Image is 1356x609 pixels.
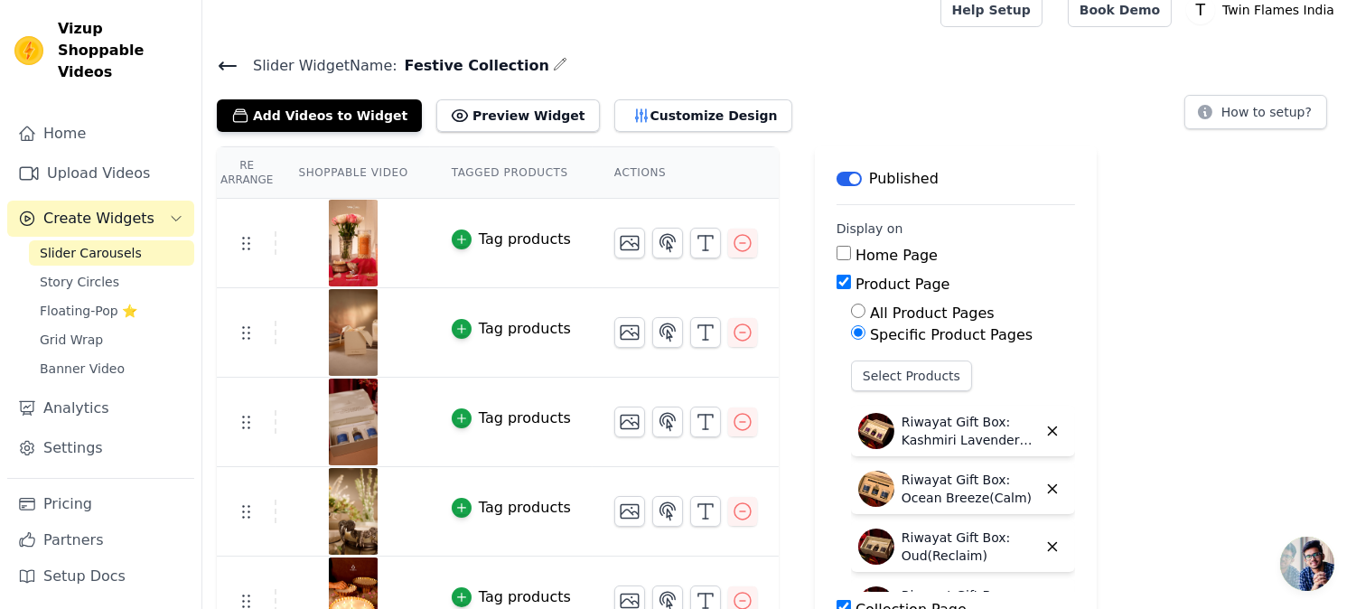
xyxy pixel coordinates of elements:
button: Change Thumbnail [614,407,645,437]
button: Tag products [452,586,571,608]
th: Re Arrange [217,147,276,199]
button: Delete widget [1037,416,1068,446]
img: vizup-images-1ce0.jpg [328,200,379,286]
a: How to setup? [1184,108,1327,125]
img: Vizup [14,36,43,65]
th: Tagged Products [430,147,593,199]
div: Tag products [479,318,571,340]
div: Edit Name [553,53,567,78]
a: Slider Carousels [29,240,194,266]
button: Tag products [452,497,571,519]
button: Delete widget [1037,531,1068,562]
div: Tag products [479,497,571,519]
a: Banner Video [29,356,194,381]
button: Add Videos to Widget [217,99,422,132]
label: Specific Product Pages [870,326,1033,343]
a: Home [7,116,194,152]
button: Customize Design [614,99,792,132]
button: Select Products [851,361,972,391]
div: Open chat [1280,537,1334,591]
span: Slider Widget Name: [238,55,397,77]
a: Grid Wrap [29,327,194,352]
img: Riwayat Gift Box: Kashmiri Lavender (Relax) [858,413,894,449]
label: Product Page [856,276,950,293]
span: Slider Carousels [40,244,142,262]
div: Tag products [479,408,571,429]
a: Upload Videos [7,155,194,192]
th: Actions [593,147,779,199]
a: Setup Docs [7,558,194,595]
th: Shoppable Video [276,147,429,199]
button: How to setup? [1184,95,1327,129]
span: Banner Video [40,360,125,378]
a: Pricing [7,486,194,522]
a: Analytics [7,390,194,426]
button: Tag products [452,229,571,250]
button: Tag products [452,318,571,340]
div: Tag products [479,586,571,608]
button: Change Thumbnail [614,496,645,527]
button: Change Thumbnail [614,317,645,348]
legend: Display on [837,220,903,238]
label: All Product Pages [870,304,995,322]
div: Tag products [479,229,571,250]
img: vizup-images-7102.png [328,289,379,376]
button: Change Thumbnail [614,228,645,258]
img: vizup-images-ce5e.png [328,468,379,555]
span: Create Widgets [43,208,154,230]
p: Published [869,168,939,190]
a: Floating-Pop ⭐ [29,298,194,323]
button: Create Widgets [7,201,194,237]
a: Story Circles [29,269,194,295]
span: Story Circles [40,273,119,291]
a: Settings [7,430,194,466]
img: Riwayat Gift Box: Ocean Breeze(Calm) [858,471,894,507]
button: Tag products [452,408,571,429]
span: Vizup Shoppable Videos [58,18,187,83]
span: Floating-Pop ⭐ [40,302,137,320]
text: T [1195,1,1206,19]
span: Festive Collection [397,55,549,77]
label: Home Page [856,247,938,264]
p: Riwayat Gift Box: Kashmiri Lavender (Relax) [902,413,1037,449]
p: Riwayat Gift Box: Oud(Reclaim) [902,529,1037,565]
button: Delete widget [1037,473,1068,504]
img: vizup-images-fcf8.png [328,379,379,465]
a: Partners [7,522,194,558]
span: Grid Wrap [40,331,103,349]
img: Riwayat Gift Box: Oud(Reclaim) [858,529,894,565]
p: Riwayat Gift Box: Ocean Breeze(Calm) [902,471,1037,507]
button: Preview Widget [436,99,599,132]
